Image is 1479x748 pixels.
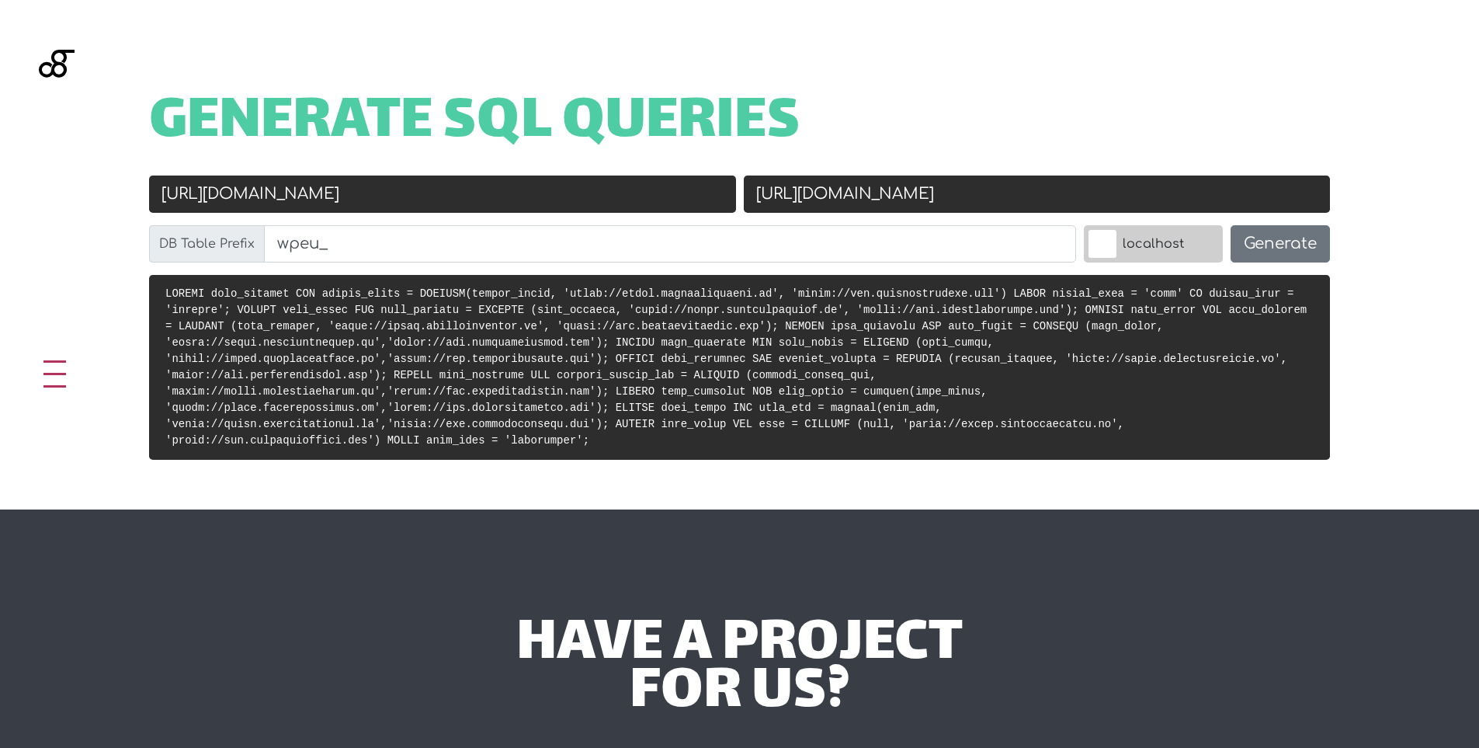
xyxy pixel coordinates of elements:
[39,50,75,166] img: Blackgate
[149,225,265,263] label: DB Table Prefix
[165,287,1307,447] code: LOREMI dolo_sitamet CON adipis_elits = DOEIUSM(tempor_incid, 'utlab://etdol.magnaaliquaeni.ad', '...
[1231,225,1330,263] button: Generate
[1084,225,1223,263] label: localhost
[744,176,1331,213] input: New URL
[264,225,1076,263] input: wp_
[149,176,736,213] input: Old URL
[149,99,800,148] span: Generate SQL Queries
[279,621,1200,718] div: have a project for us?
